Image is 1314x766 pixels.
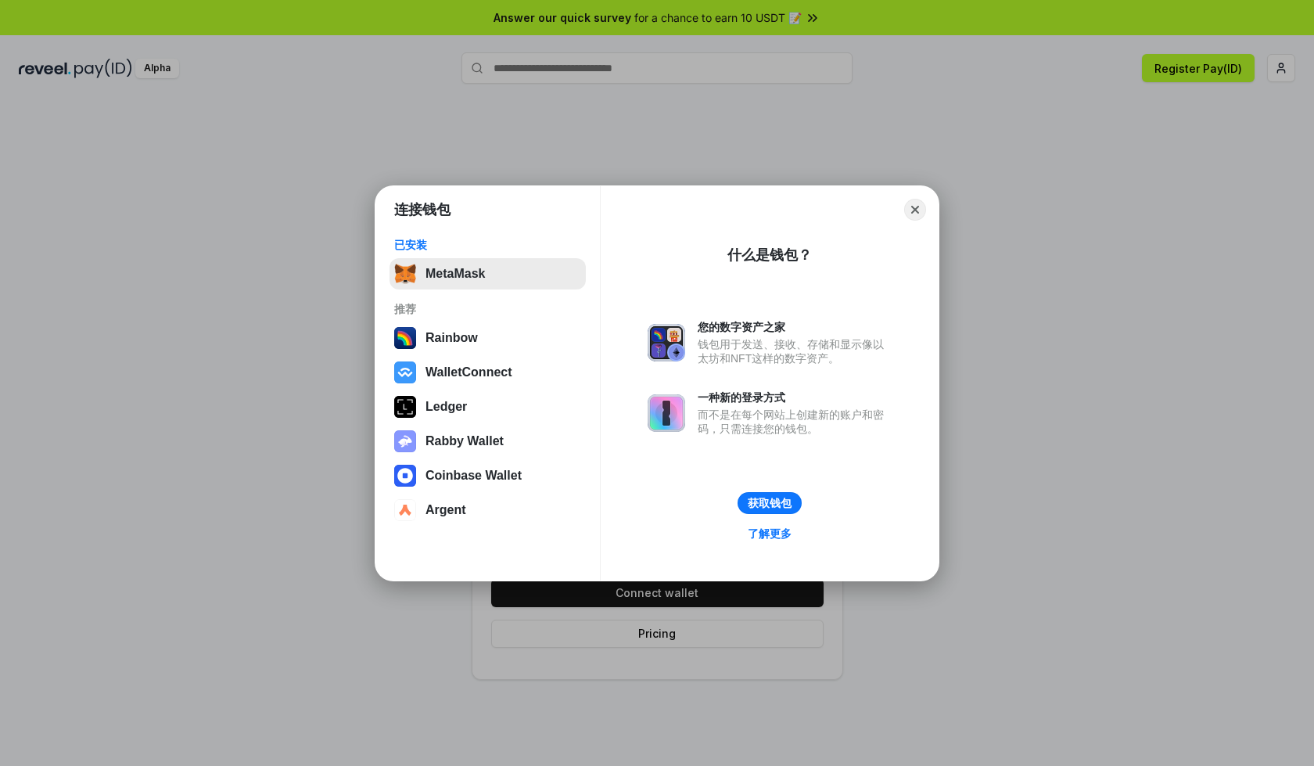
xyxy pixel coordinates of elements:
[698,390,892,405] div: 一种新的登录方式
[394,263,416,285] img: svg+xml,%3Csvg%20fill%3D%22none%22%20height%3D%2233%22%20viewBox%3D%220%200%2035%2033%22%20width%...
[748,496,792,510] div: 获取钱包
[390,391,586,423] button: Ledger
[648,324,685,361] img: svg+xml,%3Csvg%20xmlns%3D%22http%3A%2F%2Fwww.w3.org%2F2000%2Fsvg%22%20fill%3D%22none%22%20viewBox...
[394,396,416,418] img: svg+xml,%3Csvg%20xmlns%3D%22http%3A%2F%2Fwww.w3.org%2F2000%2Fsvg%22%20width%3D%2228%22%20height%3...
[425,267,485,281] div: MetaMask
[394,499,416,521] img: svg+xml,%3Csvg%20width%3D%2228%22%20height%3D%2228%22%20viewBox%3D%220%200%2028%2028%22%20fill%3D...
[425,469,522,483] div: Coinbase Wallet
[425,503,466,517] div: Argent
[390,460,586,491] button: Coinbase Wallet
[394,238,581,252] div: 已安装
[738,492,802,514] button: 获取钱包
[727,246,812,264] div: 什么是钱包？
[904,199,926,221] button: Close
[425,400,467,414] div: Ledger
[394,361,416,383] img: svg+xml,%3Csvg%20width%3D%2228%22%20height%3D%2228%22%20viewBox%3D%220%200%2028%2028%22%20fill%3D...
[394,327,416,349] img: svg+xml,%3Csvg%20width%3D%22120%22%20height%3D%22120%22%20viewBox%3D%220%200%20120%20120%22%20fil...
[394,465,416,487] img: svg+xml,%3Csvg%20width%3D%2228%22%20height%3D%2228%22%20viewBox%3D%220%200%2028%2028%22%20fill%3D...
[698,337,892,365] div: 钱包用于发送、接收、存储和显示像以太坊和NFT这样的数字资产。
[698,408,892,436] div: 而不是在每个网站上创建新的账户和密码，只需连接您的钱包。
[738,523,801,544] a: 了解更多
[390,322,586,354] button: Rainbow
[698,320,892,334] div: 您的数字资产之家
[425,365,512,379] div: WalletConnect
[394,430,416,452] img: svg+xml,%3Csvg%20xmlns%3D%22http%3A%2F%2Fwww.w3.org%2F2000%2Fsvg%22%20fill%3D%22none%22%20viewBox...
[390,258,586,289] button: MetaMask
[648,394,685,432] img: svg+xml,%3Csvg%20xmlns%3D%22http%3A%2F%2Fwww.w3.org%2F2000%2Fsvg%22%20fill%3D%22none%22%20viewBox...
[390,494,586,526] button: Argent
[390,426,586,457] button: Rabby Wallet
[748,527,792,541] div: 了解更多
[425,331,478,345] div: Rainbow
[390,357,586,388] button: WalletConnect
[394,200,451,219] h1: 连接钱包
[425,434,504,448] div: Rabby Wallet
[394,302,581,316] div: 推荐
